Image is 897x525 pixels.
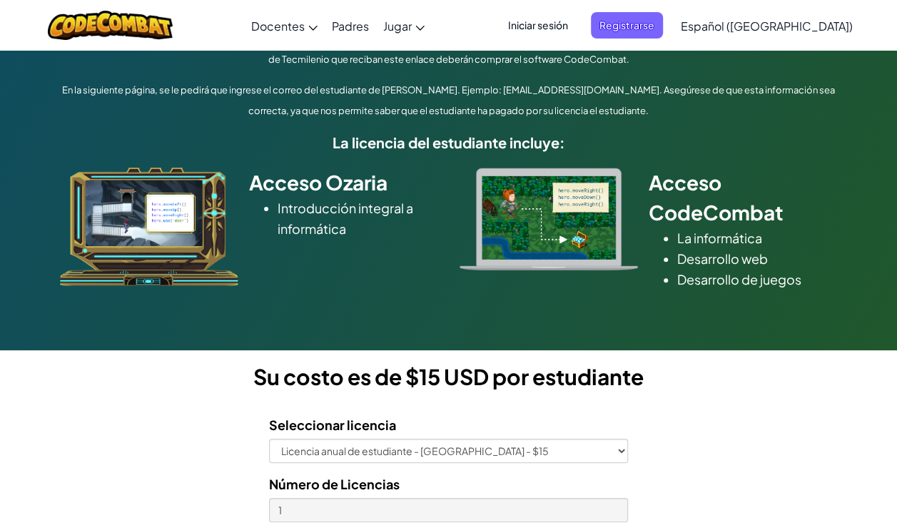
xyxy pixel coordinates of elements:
[269,414,396,435] label: Seleccionar licencia
[383,19,412,34] span: Jugar
[60,168,238,286] img: ozaria_acodus.png
[48,11,173,40] img: CodeCombat logo
[325,6,376,45] a: Padres
[56,80,841,121] p: En la siguiente página, se le pedirá que ingrese el correo del estudiante de [PERSON_NAME]. Ejemp...
[251,19,305,34] span: Docentes
[376,6,432,45] a: Jugar
[677,248,838,269] li: Desarrollo web
[500,12,577,39] button: Iniciar sesión
[244,6,325,45] a: Docentes
[56,131,841,153] h5: La licencia del estudiante incluye:
[677,228,838,248] li: La informática
[591,12,663,39] button: Registrarse
[677,269,838,290] li: Desarrollo de juegos
[278,198,438,239] li: Introducción integral a informática
[269,474,400,494] label: Número de Licencias
[460,168,638,270] img: type_real_code.png
[649,168,838,228] h2: Acceso CodeCombat
[681,19,853,34] span: Español ([GEOGRAPHIC_DATA])
[249,168,438,198] h2: Acceso Ozaria
[674,6,860,45] a: Español ([GEOGRAPHIC_DATA])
